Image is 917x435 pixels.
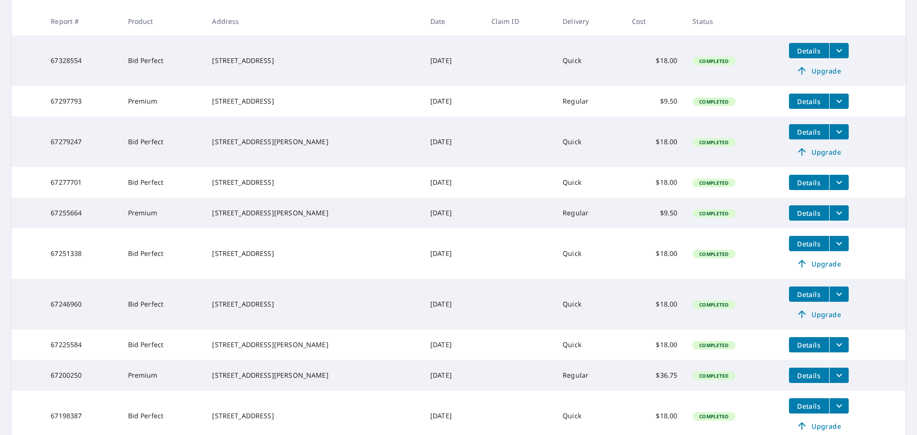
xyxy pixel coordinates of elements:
a: Upgrade [789,256,849,271]
td: 67251338 [43,228,120,279]
a: Upgrade [789,63,849,78]
span: Details [795,209,823,218]
td: 67246960 [43,279,120,329]
td: 67225584 [43,329,120,360]
span: Completed [693,342,734,349]
td: Premium [120,198,205,228]
td: $9.50 [624,86,685,117]
td: Bid Perfect [120,279,205,329]
td: $18.00 [624,279,685,329]
td: $18.00 [624,228,685,279]
div: [STREET_ADDRESS] [212,56,415,65]
td: Bid Perfect [120,117,205,167]
span: Upgrade [795,146,843,158]
td: [DATE] [423,117,484,167]
span: Completed [693,251,734,257]
button: filesDropdownBtn-67200250 [829,368,849,383]
span: Details [795,290,823,299]
td: Bid Perfect [120,228,205,279]
span: Upgrade [795,258,843,269]
th: Claim ID [484,7,555,35]
a: Upgrade [789,144,849,159]
td: $18.00 [624,329,685,360]
span: Completed [693,180,734,186]
span: Completed [693,210,734,217]
th: Product [120,7,205,35]
span: Details [795,46,823,55]
th: Status [685,7,781,35]
div: [STREET_ADDRESS] [212,96,415,106]
button: filesDropdownBtn-67251338 [829,236,849,251]
td: Quick [555,329,624,360]
td: Quick [555,228,624,279]
td: 67297793 [43,86,120,117]
button: detailsBtn-67246960 [789,286,829,302]
a: Upgrade [789,418,849,434]
span: Completed [693,372,734,379]
button: filesDropdownBtn-67246960 [829,286,849,302]
td: [DATE] [423,329,484,360]
span: Details [795,127,823,137]
div: [STREET_ADDRESS][PERSON_NAME] [212,371,415,380]
span: Completed [693,301,734,308]
div: [STREET_ADDRESS] [212,178,415,187]
td: 67328554 [43,35,120,86]
td: $18.00 [624,117,685,167]
td: Quick [555,279,624,329]
button: filesDropdownBtn-67255664 [829,205,849,221]
td: Bid Perfect [120,35,205,86]
td: Quick [555,35,624,86]
th: Date [423,7,484,35]
td: [DATE] [423,86,484,117]
span: Upgrade [795,65,843,76]
button: filesDropdownBtn-67225584 [829,337,849,352]
span: Upgrade [795,308,843,320]
div: [STREET_ADDRESS][PERSON_NAME] [212,137,415,147]
td: Regular [555,360,624,391]
th: Report # [43,7,120,35]
button: filesDropdownBtn-67198387 [829,398,849,414]
td: $18.00 [624,35,685,86]
button: detailsBtn-67251338 [789,236,829,251]
td: Regular [555,198,624,228]
span: Details [795,402,823,411]
button: detailsBtn-67279247 [789,124,829,139]
td: Regular [555,86,624,117]
th: Delivery [555,7,624,35]
td: Premium [120,86,205,117]
button: detailsBtn-67255664 [789,205,829,221]
button: filesDropdownBtn-67279247 [829,124,849,139]
td: 67200250 [43,360,120,391]
span: Details [795,239,823,248]
div: [STREET_ADDRESS][PERSON_NAME] [212,208,415,218]
button: detailsBtn-67328554 [789,43,829,58]
span: Details [795,178,823,187]
span: Details [795,371,823,380]
div: [STREET_ADDRESS][PERSON_NAME] [212,340,415,350]
th: Cost [624,7,685,35]
td: $36.75 [624,360,685,391]
th: Address [204,7,423,35]
span: Details [795,97,823,106]
button: detailsBtn-67200250 [789,368,829,383]
div: [STREET_ADDRESS] [212,411,415,421]
span: Completed [693,98,734,105]
td: 67255664 [43,198,120,228]
div: [STREET_ADDRESS] [212,249,415,258]
button: detailsBtn-67225584 [789,337,829,352]
td: Bid Perfect [120,329,205,360]
span: Completed [693,58,734,64]
td: [DATE] [423,35,484,86]
button: filesDropdownBtn-67277701 [829,175,849,190]
button: filesDropdownBtn-67297793 [829,94,849,109]
td: 67279247 [43,117,120,167]
td: Bid Perfect [120,167,205,198]
td: [DATE] [423,360,484,391]
div: [STREET_ADDRESS] [212,299,415,309]
td: Quick [555,117,624,167]
span: Details [795,340,823,350]
td: 67277701 [43,167,120,198]
button: detailsBtn-67297793 [789,94,829,109]
button: filesDropdownBtn-67328554 [829,43,849,58]
a: Upgrade [789,307,849,322]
